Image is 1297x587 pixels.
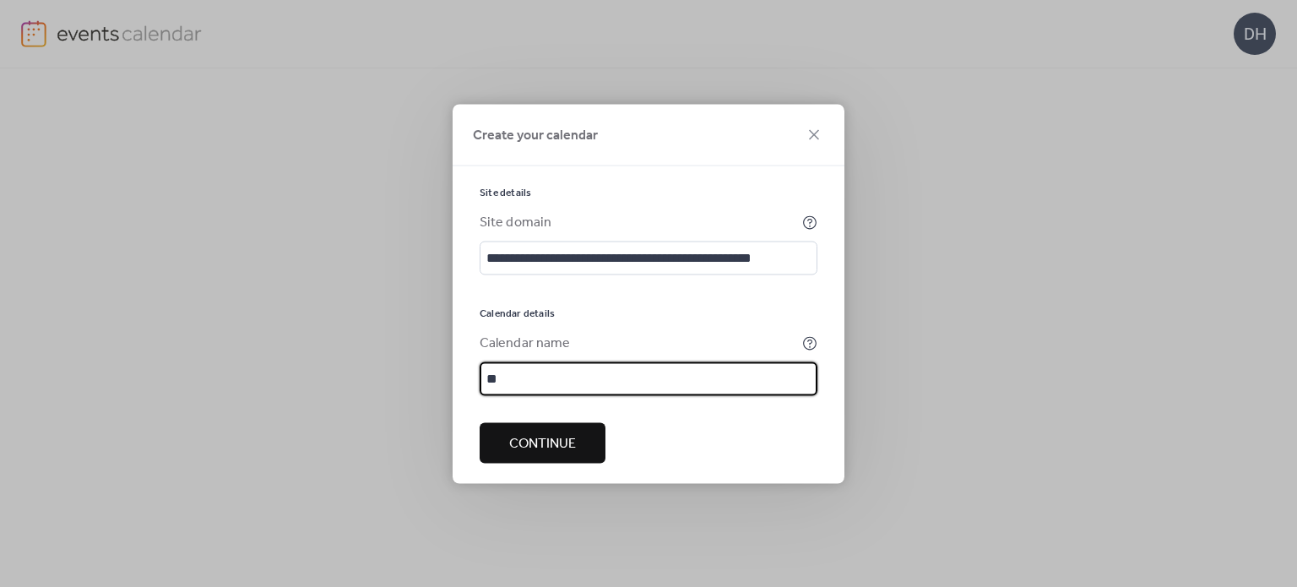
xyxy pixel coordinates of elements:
[480,212,799,232] div: Site domain
[480,307,555,320] span: Calendar details
[480,186,531,199] span: Site details
[473,125,598,145] span: Create your calendar
[480,422,605,463] button: Continue
[509,433,576,454] span: Continue
[480,333,799,353] div: Calendar name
